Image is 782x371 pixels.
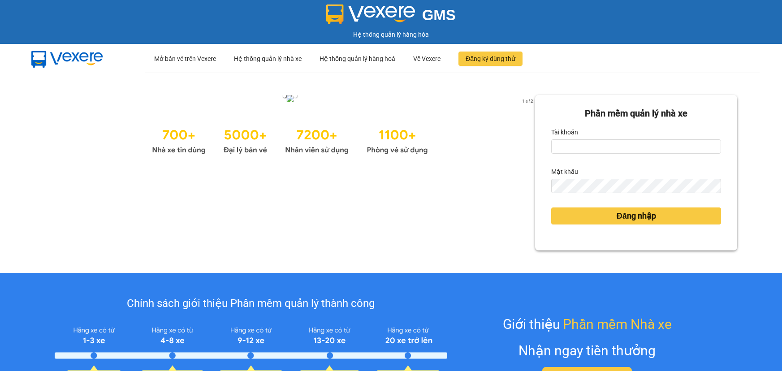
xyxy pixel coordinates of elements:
span: Phần mềm Nhà xe [563,314,672,335]
button: previous slide / item [45,95,57,105]
div: Giới thiệu [503,314,672,335]
div: Về Vexere [413,44,441,73]
div: Mở bán vé trên Vexere [154,44,216,73]
li: slide item 1 [283,94,286,98]
img: Statistics.png [152,123,428,157]
p: 1 of 2 [519,95,535,107]
input: Tài khoản [551,139,721,154]
div: Hệ thống quản lý hàng hóa [2,30,780,39]
a: GMS [326,13,456,21]
div: Hệ thống quản lý nhà xe [234,44,302,73]
span: Đăng nhập [617,210,656,222]
button: Đăng nhập [551,207,721,224]
div: Phần mềm quản lý nhà xe [551,107,721,121]
div: Nhận ngay tiền thưởng [518,340,656,361]
button: Đăng ký dùng thử [458,52,523,66]
span: Đăng ký dùng thử [466,54,515,64]
label: Mật khẩu [551,164,578,179]
img: mbUUG5Q.png [22,44,112,73]
label: Tài khoản [551,125,578,139]
div: Hệ thống quản lý hàng hoá [320,44,395,73]
span: GMS [422,7,456,23]
button: next slide / item [523,95,535,105]
div: Chính sách giới thiệu Phần mềm quản lý thành công [55,295,447,312]
input: Mật khẩu [551,179,721,193]
li: slide item 2 [294,94,297,98]
img: logo 2 [326,4,415,24]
